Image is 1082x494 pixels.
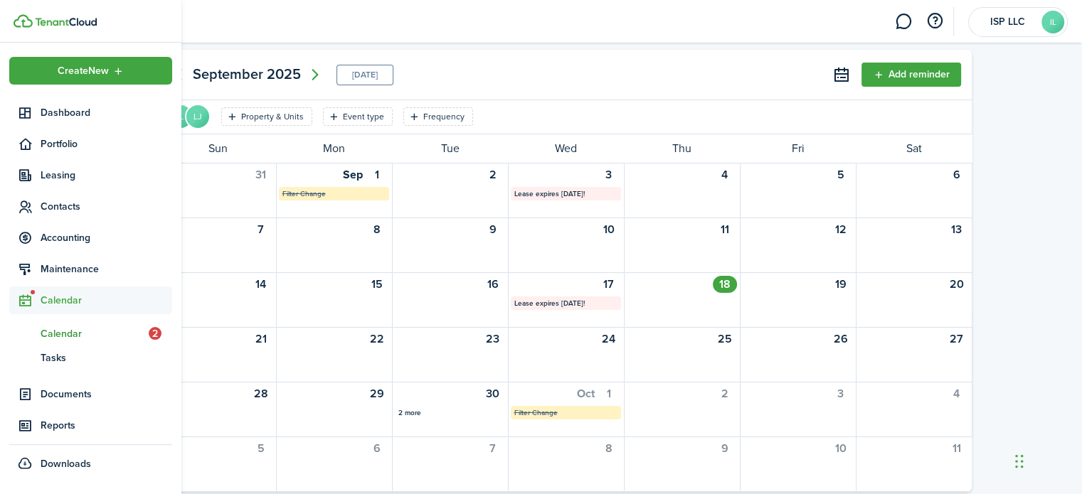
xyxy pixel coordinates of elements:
div: Tuesday, October 7, 2025 [481,440,505,457]
span: Portfolio [41,136,172,151]
filter-tag: Open filter [323,107,393,126]
div: Sep [343,166,363,183]
filter-tag: Open filter [221,107,312,126]
button: Open resource center [923,9,947,33]
avatar-text: IL [1041,11,1064,33]
div: Tue [392,134,508,163]
div: Thursday, September 4, 2025 [713,166,737,183]
div: Thursday, September 11, 2025 [713,221,737,238]
div: Monday, September 8, 2025 [365,221,389,238]
div: Friday, September 19, 2025 [829,276,853,293]
div: Sunday, September 14, 2025 [249,276,273,293]
span: September [193,63,263,86]
div: Mon [276,134,392,163]
div: Sat [856,134,972,163]
div: Monday, October 6, 2025 [365,440,389,457]
div: Friday, September 5, 2025 [829,166,853,183]
mbsc-button: Next page [301,60,329,89]
button: Add reminder [861,63,961,87]
a: Tasks [9,345,172,370]
a: Messaging [890,4,917,40]
mbsc-button: September2025 [193,63,301,86]
div: Monday, September 1, 2025 [365,166,389,183]
div: Today, Thursday, September 18, 2025 [713,276,737,293]
div: Monday, September 15, 2025 [365,276,389,293]
div: Fri [740,134,856,163]
div: Thu [624,134,740,163]
div: Tuesday, September 2, 2025 [481,166,505,183]
div: Wednesday, September 3, 2025 [597,166,621,183]
filter-tag: Open filter [403,107,473,126]
a: Dashboard [9,99,172,127]
div: Thursday, October 9, 2025 [713,440,737,457]
span: Tasks [41,350,172,365]
div: Sunday, August 31, 2025 [249,166,273,183]
iframe: Chat Widget [1011,426,1082,494]
div: Tuesday, September 16, 2025 [481,276,505,293]
img: TenantCloud [14,14,33,28]
filter-tag-label: Event type [343,110,384,123]
div: Wednesday, September 10, 2025 [597,221,621,238]
div: Sunday, September 28, 2025 [249,385,273,402]
div: Thursday, September 25, 2025 [713,331,737,348]
mbsc-button: [DATE] [352,65,378,85]
div: Tuesday, September 23, 2025 [481,331,505,348]
div: Saturday, September 20, 2025 [945,276,969,293]
a: Calendar2 [9,321,172,345]
div: Saturday, October 4, 2025 [945,385,969,402]
div: Friday, September 26, 2025 [829,331,853,348]
avatar-text: LJ [186,105,209,128]
a: Reports [9,412,172,439]
mbsc-calendar-today: Today [336,65,393,85]
mbsc-calendar-label: Lease expires [DATE]! [511,296,621,310]
span: Dashboard [41,105,172,120]
div: Saturday, October 11, 2025 [945,440,969,457]
div: Wed [508,134,624,163]
span: Documents [41,387,172,402]
img: TenantCloud [35,18,97,26]
div: Sun [160,134,276,163]
div: Saturday, September 13, 2025 [945,221,969,238]
div: Tuesday, September 9, 2025 [481,221,505,238]
div: Wednesday, September 24, 2025 [597,331,621,348]
span: Create New [58,66,109,76]
div: Saturday, September 6, 2025 [945,166,969,183]
div: 2 more [398,407,502,418]
div: Wednesday, October 1, 2025 [597,385,621,402]
span: Contacts [41,199,172,214]
div: Friday, October 10, 2025 [829,440,853,457]
span: Calendar [41,326,149,341]
mbsc-calendar-label: Lease expires [DATE]! [511,187,621,200]
mbsc-calendar-label: Filter Change [511,406,621,419]
div: Wednesday, October 8, 2025 [597,440,621,457]
span: Maintenance [41,262,172,276]
filter-tag-label: Frequency [423,110,465,123]
div: Sunday, October 5, 2025 [249,440,273,457]
div: Saturday, September 27, 2025 [945,331,969,348]
div: Friday, September 12, 2025 [829,221,853,238]
span: Accounting [41,230,172,245]
span: Downloads [41,456,91,471]
span: Leasing [41,168,172,183]
span: ISP LLC [979,17,1036,27]
div: Sunday, September 7, 2025 [249,221,273,238]
div: Wednesday, September 17, 2025 [597,276,621,293]
div: Sunday, September 21, 2025 [249,331,273,348]
mbsc-calendar-label: Filter Change [279,187,389,200]
span: Calendar [41,293,172,308]
span: 2025 [267,63,301,86]
div: Thursday, October 2, 2025 [713,385,737,402]
span: 2 [149,327,161,340]
span: Reports [41,418,172,433]
filter-tag-label: Property & Units [241,110,304,123]
div: Tuesday, September 30, 2025 [481,385,505,402]
button: Open menu [9,57,172,85]
div: Drag [1015,440,1024,483]
div: Monday, September 29, 2025 [365,385,389,402]
div: Friday, October 3, 2025 [829,385,853,402]
div: Monday, September 22, 2025 [365,331,389,348]
div: Oct [577,385,595,402]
